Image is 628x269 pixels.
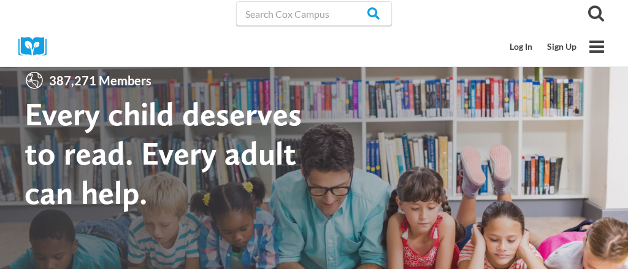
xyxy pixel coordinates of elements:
[502,35,584,58] nav: Secondary Mobile Navigation
[540,35,584,58] a: Sign Up
[44,71,156,90] span: 387,271 Members
[25,94,302,211] strong: Every child deserves to read. Every adult can help.
[584,34,610,60] button: Open menu
[236,1,392,26] input: Search Cox Campus
[502,35,540,58] a: Log In
[18,37,55,56] img: Cox Campus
